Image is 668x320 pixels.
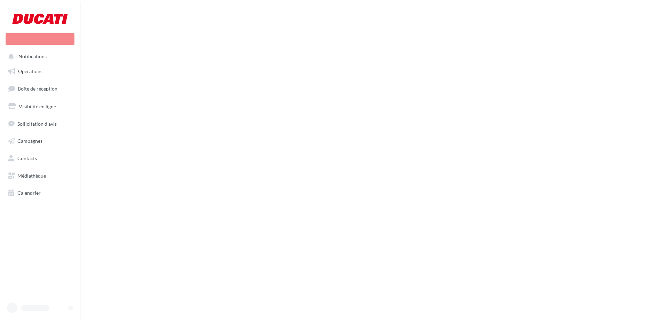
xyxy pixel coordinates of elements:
a: Opérations [4,64,76,79]
a: Sollicitation d'avis [4,117,76,131]
span: Sollicitation d'avis [17,120,57,126]
a: Contacts [4,151,76,166]
a: Boîte de réception [4,81,76,96]
span: Boîte de réception [18,86,57,92]
span: Notifications [18,54,47,60]
span: Contacts [17,155,37,161]
a: Calendrier [4,186,76,200]
span: Médiathèque [17,173,46,179]
span: Calendrier [17,190,41,196]
span: Campagnes [17,138,42,144]
a: Médiathèque [4,169,76,183]
span: Visibilité en ligne [19,103,56,109]
div: Nouvelle campagne [6,33,74,45]
a: Campagnes [4,134,76,148]
span: Opérations [18,68,42,74]
a: Visibilité en ligne [4,99,76,114]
